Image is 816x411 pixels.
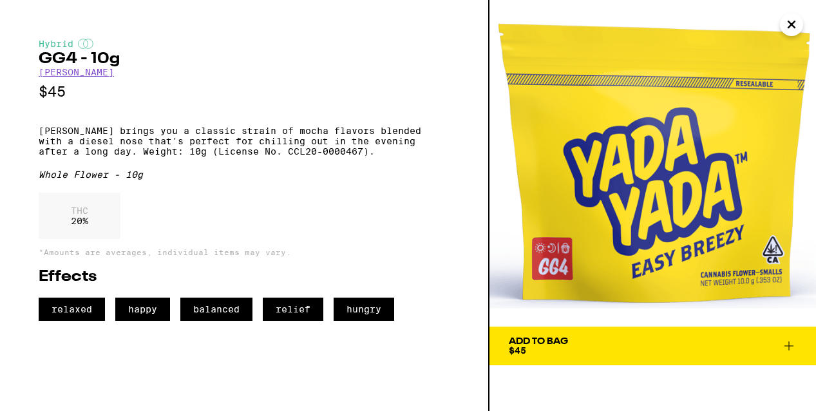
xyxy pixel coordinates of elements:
[39,52,450,67] h2: GG4 - 10g
[115,298,170,321] span: happy
[71,205,88,216] p: THC
[509,337,568,346] div: Add To Bag
[8,9,93,19] span: Hi. Need any help?
[780,13,803,36] button: Close
[39,298,105,321] span: relaxed
[39,248,450,256] p: *Amounts are averages, individual items may vary.
[489,327,816,365] button: Add To Bag$45
[39,169,450,180] div: Whole Flower - 10g
[39,67,114,77] a: [PERSON_NAME]
[39,193,120,239] div: 20 %
[334,298,394,321] span: hungry
[263,298,323,321] span: relief
[39,39,450,49] div: Hybrid
[180,298,252,321] span: balanced
[39,84,450,100] p: $45
[39,126,450,157] p: [PERSON_NAME] brings you a classic strain of mocha flavors blended with a diesel nose that's perf...
[78,39,93,49] img: hybridColor.svg
[39,269,450,285] h2: Effects
[509,345,526,356] span: $45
